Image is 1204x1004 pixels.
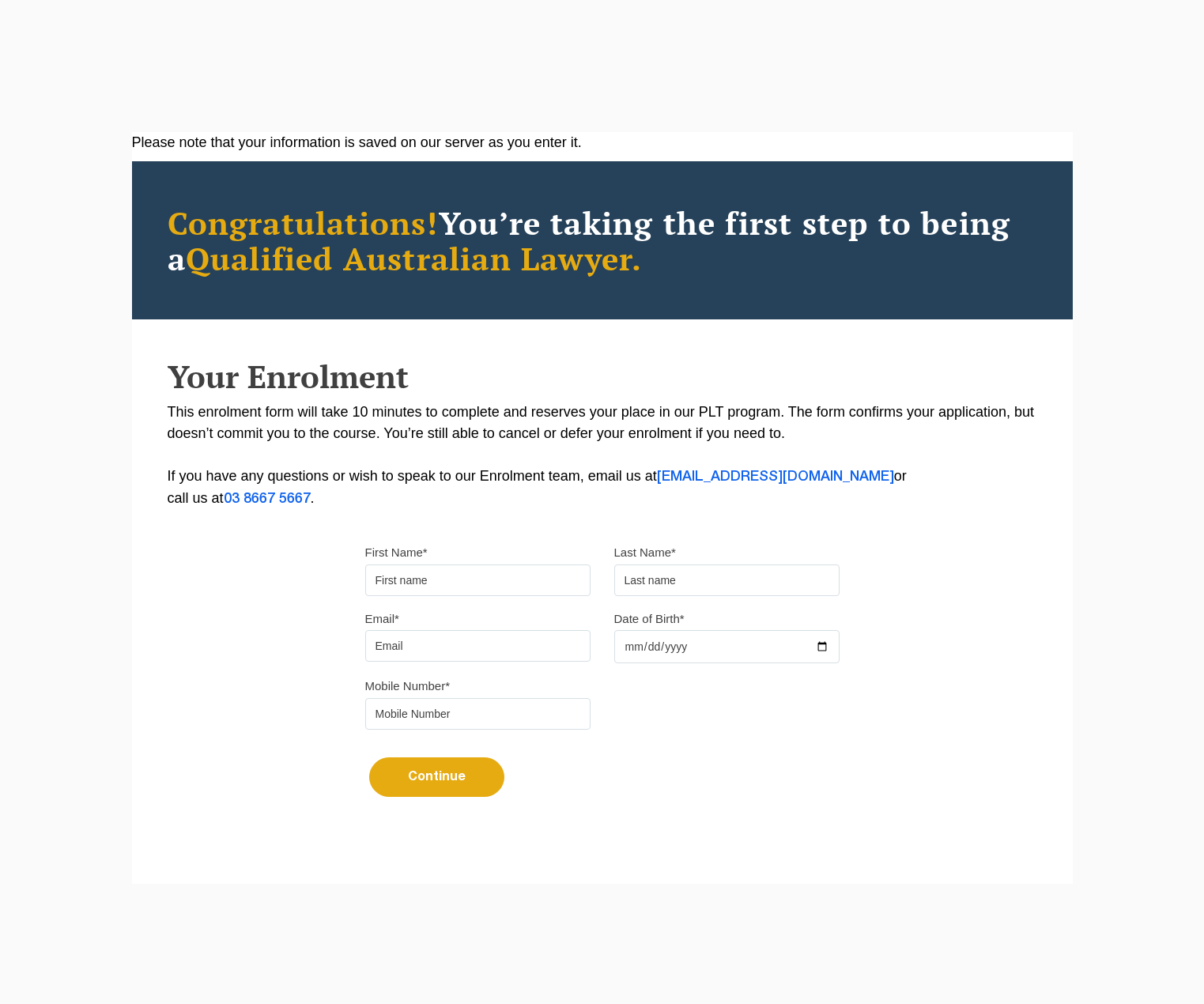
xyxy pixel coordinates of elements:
[365,564,591,596] input: First name
[369,757,504,797] button: Continue
[657,470,894,483] a: [EMAIL_ADDRESS][DOMAIN_NAME]
[186,237,643,279] span: Qualified Australian Lawyer.
[168,402,1037,510] p: This enrolment form will take 10 minutes to complete and reserves your place in our PLT program. ...
[168,202,439,243] span: Congratulations!
[168,359,1037,394] h2: Your Enrolment
[365,545,428,561] label: First Name*
[365,630,591,662] input: Email
[365,611,399,627] label: Email*
[614,564,840,596] input: Last name
[365,678,451,694] label: Mobile Number*
[168,205,1037,276] h2: You’re taking the first step to being a
[224,493,311,505] a: 03 8667 5667
[614,611,685,627] label: Date of Birth*
[365,698,591,730] input: Mobile Number
[132,132,1073,153] div: Please note that your information is saved on our server as you enter it.
[614,545,676,561] label: Last Name*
